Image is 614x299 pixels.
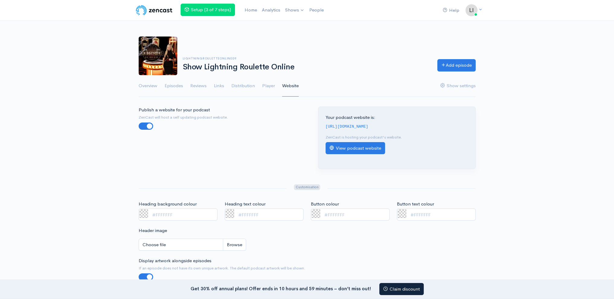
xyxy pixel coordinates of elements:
a: Links [214,75,224,97]
a: Claim discount [379,283,424,295]
label: Publish a website for your podcast [139,107,210,113]
a: Shows [283,4,307,17]
label: Heading background colour [139,201,197,208]
a: Show settings [440,75,476,97]
small: ZenCast will host a self updating podcast website. [139,114,304,120]
a: Reviews [190,75,207,97]
label: Display artwork alongside episodes [139,257,211,264]
a: Distribution [231,75,255,97]
a: Analytics [259,4,283,17]
label: Header image [139,227,167,234]
p: ZenCast is hosting your podcast's website. [326,134,468,140]
label: Button text colour [397,201,434,208]
a: Help [440,4,462,17]
img: ZenCast Logo [135,4,173,16]
img: ... [465,4,477,16]
a: Episodes [165,75,183,97]
code: [URL][DOMAIN_NAME] [326,124,368,129]
p: Your podcast website is: [326,114,468,121]
input: #FFFFFFF [225,208,304,221]
input: #FFFFFFF [311,208,390,221]
span: Customisation [294,184,320,190]
a: Overview [139,75,157,97]
h1: Show Lightning Roulette Online [183,63,430,72]
h6: lightningrouletteonline09 [183,57,430,60]
small: If an episode does not have its own unique artwork. The default podcast artwork will be shown. [139,265,476,271]
a: People [307,4,326,17]
strong: Get 30% off annual plans! Offer ends in 10 hours and 59 minutes – don’t miss out! [191,285,371,291]
a: View podcast website [326,142,385,154]
a: Setup (3 of 7 steps) [181,4,235,16]
a: Home [242,4,259,17]
input: #FFFFFFF [139,208,217,221]
label: Heading text colour [225,201,265,208]
a: Add episode [437,59,476,72]
a: Website [282,75,299,97]
a: Player [262,75,275,97]
label: Button colour [311,201,339,208]
input: #FFFFFFF [397,208,476,221]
